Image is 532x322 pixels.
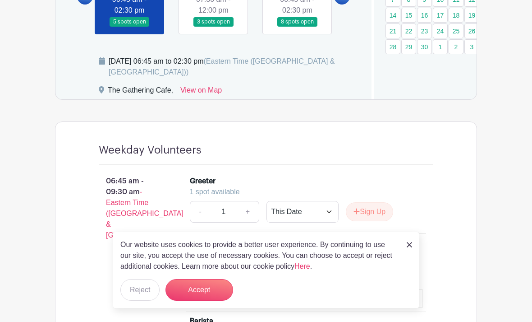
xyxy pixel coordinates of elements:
img: close_button-5f87c8562297e5c2d7936805f587ecaba9071eb48480494691a3f1689db116b3.svg [407,242,412,247]
div: 1 spot available [190,187,416,197]
a: View on Map [180,85,222,99]
p: 06:45 am - 09:30 am [84,172,175,244]
button: Sign Up [346,202,393,221]
div: The Gathering Cafe, [108,85,173,99]
span: (Eastern Time ([GEOGRAPHIC_DATA] & [GEOGRAPHIC_DATA])) [109,57,335,76]
a: 24 [433,23,448,38]
button: Accept [165,279,233,301]
a: 18 [449,8,463,23]
a: 29 [401,39,416,54]
a: 14 [385,8,400,23]
a: 23 [417,23,432,38]
span: - Eastern Time ([GEOGRAPHIC_DATA] & [GEOGRAPHIC_DATA]) [106,188,183,239]
a: 22 [401,23,416,38]
a: 26 [464,23,479,38]
a: 30 [417,39,432,54]
div: [DATE] 06:45 am to 02:30 pm [109,56,361,78]
p: Our website uses cookies to provide a better user experience. By continuing to use our site, you ... [120,239,397,272]
a: 17 [433,8,448,23]
a: 1 [433,39,448,54]
a: 28 [385,39,400,54]
h4: Weekday Volunteers [99,144,201,157]
a: Here [294,262,310,270]
a: 21 [385,23,400,38]
a: 3 [464,39,479,54]
a: - [190,201,211,223]
button: Reject [120,279,160,301]
div: Greeter [190,176,216,187]
a: 16 [417,8,432,23]
a: 15 [401,8,416,23]
a: 19 [464,8,479,23]
a: + [237,201,259,223]
a: 2 [449,39,463,54]
a: 25 [449,23,463,38]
